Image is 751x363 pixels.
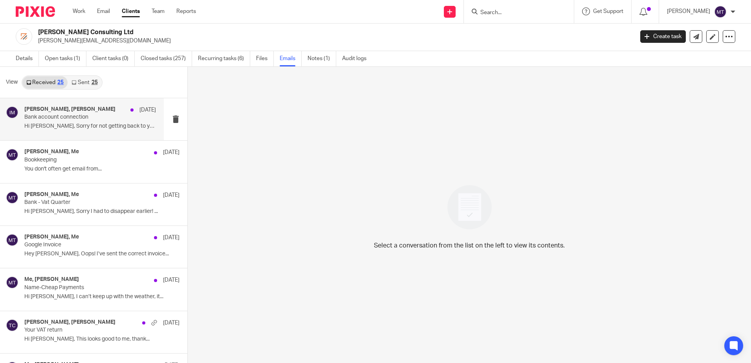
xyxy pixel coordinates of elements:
a: Work [73,7,85,15]
h4: [PERSON_NAME], Me [24,191,79,198]
img: image [442,180,497,235]
img: svg%3E [6,106,18,119]
input: Search [480,9,550,16]
p: Bank - Vat Quarter [24,199,148,206]
img: svg%3E [6,276,18,289]
h4: Me, [PERSON_NAME] [24,276,79,283]
p: [DATE] [163,148,180,156]
img: Pixie [16,6,55,17]
img: svg%3E [6,148,18,161]
a: Notes (1) [308,51,336,66]
a: Recurring tasks (6) [198,51,250,66]
a: Open tasks (1) [45,51,86,66]
a: Details [16,51,39,66]
p: [PERSON_NAME][EMAIL_ADDRESS][DOMAIN_NAME] [38,37,628,45]
a: Team [152,7,165,15]
p: Your VAT return [24,327,148,334]
p: Bank account connection [24,114,130,121]
p: You don't often get email from... [24,166,180,172]
p: Hey [PERSON_NAME], Oops! I’ve sent the correct invoice... [24,251,180,257]
a: Create task [640,30,686,43]
p: Hi [PERSON_NAME], Sorry I had to disappear earlier! ... [24,208,180,215]
h4: [PERSON_NAME], [PERSON_NAME] [24,319,115,326]
p: [DATE] [163,191,180,199]
a: Client tasks (0) [92,51,135,66]
span: Get Support [593,9,623,14]
p: Bookkeeping [24,157,148,163]
p: [DATE] [163,319,180,327]
img: svg%3E [6,234,18,246]
div: 25 [57,80,64,85]
p: [PERSON_NAME] [667,7,710,15]
img: zync.jpg [16,28,32,45]
h2: [PERSON_NAME] Consulting Ltd [38,28,510,37]
p: Hi [PERSON_NAME], This looks good to me, thank... [24,336,180,343]
img: svg%3E [6,191,18,204]
p: Name-Cheap Payments [24,284,148,291]
p: [DATE] [139,106,156,114]
p: Hi [PERSON_NAME], I can’t keep up with the weather, it... [24,293,180,300]
h4: [PERSON_NAME], Me [24,234,79,240]
a: Audit logs [342,51,372,66]
img: svg%3E [714,5,727,18]
a: Received25 [22,76,68,89]
img: svg%3E [6,319,18,332]
p: Hi [PERSON_NAME], Sorry for not getting back to you... [24,123,156,130]
p: [DATE] [163,276,180,284]
a: Sent25 [68,76,101,89]
a: Emails [280,51,302,66]
a: Closed tasks (257) [141,51,192,66]
p: Google Invoice [24,242,148,248]
div: 25 [92,80,98,85]
h4: [PERSON_NAME], Me [24,148,79,155]
p: [DATE] [163,234,180,242]
span: View [6,78,18,86]
p: Select a conversation from the list on the left to view its contents. [374,241,565,250]
a: Clients [122,7,140,15]
a: Email [97,7,110,15]
a: Reports [176,7,196,15]
a: Files [256,51,274,66]
h4: [PERSON_NAME], [PERSON_NAME] [24,106,115,113]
